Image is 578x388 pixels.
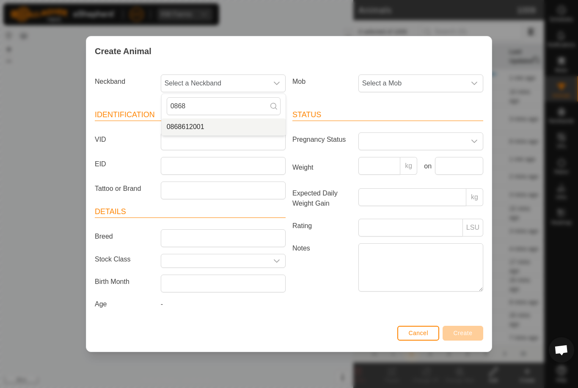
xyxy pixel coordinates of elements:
[91,299,157,309] label: Age
[167,122,204,132] span: 0868612001
[359,75,466,92] span: Select a Mob
[161,75,268,92] span: Select a Neckband
[91,229,157,244] label: Breed
[91,157,157,171] label: EID
[454,330,473,336] span: Create
[289,219,355,233] label: Rating
[466,133,483,150] div: dropdown trigger
[91,254,157,264] label: Stock Class
[289,243,355,291] label: Notes
[95,109,286,121] header: Identification
[95,206,286,218] header: Details
[466,188,483,206] p-inputgroup-addon: kg
[466,75,483,92] div: dropdown trigger
[95,45,151,58] span: Create Animal
[91,132,157,147] label: VID
[292,109,483,121] header: Status
[421,161,432,171] label: on
[549,337,574,363] div: Open chat
[268,75,285,92] div: dropdown trigger
[161,300,163,308] span: -
[289,188,355,209] label: Expected Daily Weight Gain
[397,326,439,341] button: Cancel
[268,254,285,267] div: dropdown trigger
[91,182,157,196] label: Tattoo or Brand
[289,132,355,147] label: Pregnancy Status
[91,74,157,89] label: Neckband
[289,74,355,89] label: Mob
[91,275,157,289] label: Birth Month
[408,330,428,336] span: Cancel
[289,157,355,178] label: Weight
[400,157,417,175] p-inputgroup-addon: kg
[463,219,483,237] p-inputgroup-addon: LSU
[162,118,286,135] li: 0868612001
[162,118,286,135] ul: Option List
[443,326,483,341] button: Create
